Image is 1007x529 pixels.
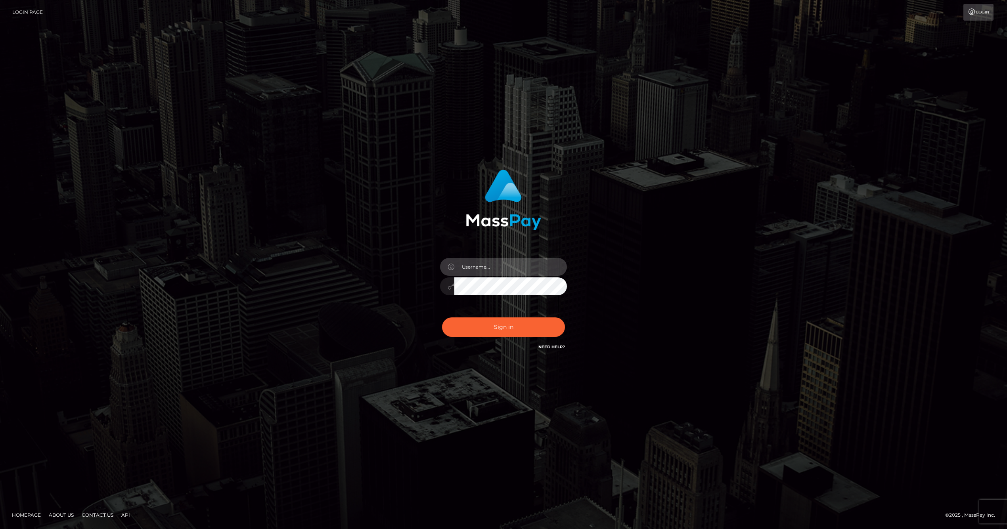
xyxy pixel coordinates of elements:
[118,509,133,521] a: API
[9,509,44,521] a: Homepage
[963,4,994,21] a: Login
[538,344,565,349] a: Need Help?
[46,509,77,521] a: About Us
[442,317,565,337] button: Sign in
[454,258,567,276] input: Username...
[945,511,1001,519] div: © 2025 , MassPay Inc.
[12,4,43,21] a: Login Page
[78,509,117,521] a: Contact Us
[466,170,541,230] img: MassPay Login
